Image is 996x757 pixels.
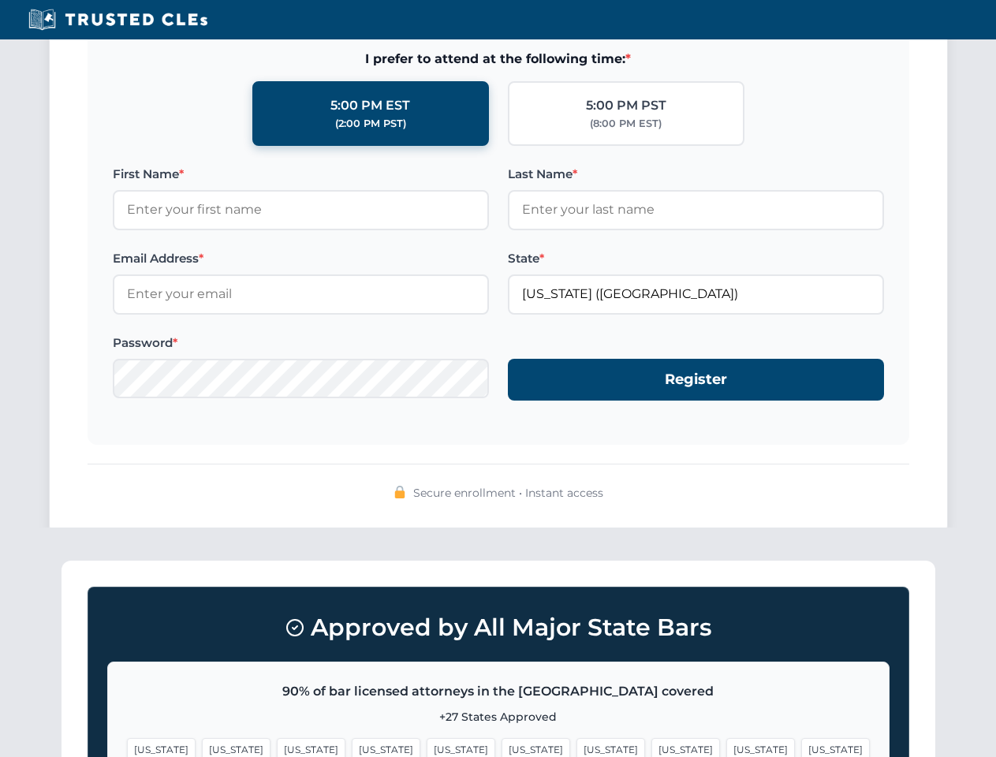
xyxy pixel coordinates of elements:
[113,165,489,184] label: First Name
[113,334,489,352] label: Password
[335,116,406,132] div: (2:00 PM PST)
[508,249,884,268] label: State
[413,484,603,502] span: Secure enrollment • Instant access
[330,95,410,116] div: 5:00 PM EST
[113,190,489,229] input: Enter your first name
[508,274,884,314] input: Florida (FL)
[113,249,489,268] label: Email Address
[113,274,489,314] input: Enter your email
[107,606,890,649] h3: Approved by All Major State Bars
[394,486,406,498] img: 🔒
[113,49,884,69] span: I prefer to attend at the following time:
[24,8,212,32] img: Trusted CLEs
[590,116,662,132] div: (8:00 PM EST)
[586,95,666,116] div: 5:00 PM PST
[127,681,870,702] p: 90% of bar licensed attorneys in the [GEOGRAPHIC_DATA] covered
[508,165,884,184] label: Last Name
[508,359,884,401] button: Register
[508,190,884,229] input: Enter your last name
[127,708,870,725] p: +27 States Approved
